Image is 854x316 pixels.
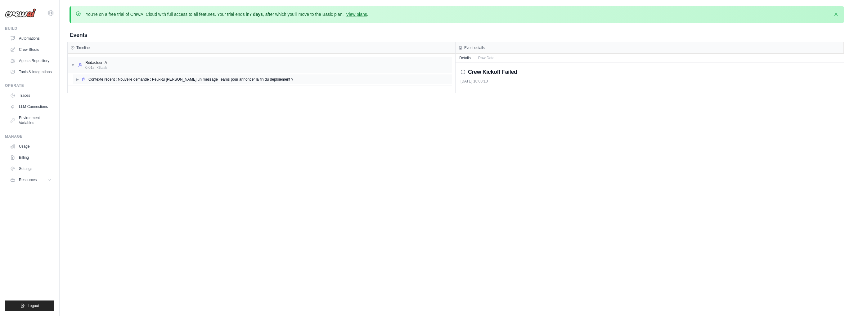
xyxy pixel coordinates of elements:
div: [DATE] 18:03:10 [461,79,839,84]
button: Details [456,54,474,62]
a: View plans [346,12,367,17]
div: Widget de chat [823,286,854,316]
h3: Timeline [76,45,90,50]
a: LLM Connections [7,102,54,112]
button: Logout [5,300,54,311]
p: You're on a free trial of CrewAI Cloud with full access to all features. Your trial ends in , aft... [86,11,368,17]
a: Settings [7,164,54,174]
span: Contexte récent : Nouvelle demande : Peux-tu [PERSON_NAME] un message Teams pour annoncer la fin ... [88,77,293,82]
h2: Events [70,31,87,39]
span: • 1 task [97,65,107,70]
a: Tools & Integrations [7,67,54,77]
span: 0.01s [85,65,94,70]
button: Raw Data [474,54,498,62]
span: ▶ [75,77,79,82]
span: Resources [19,177,37,182]
img: Logo [5,8,36,18]
a: Billing [7,153,54,162]
a: Crew Studio [7,45,54,55]
a: Usage [7,141,54,151]
span: ▼ [71,63,75,68]
iframe: Chat Widget [823,286,854,316]
span: Logout [28,303,39,308]
a: Traces [7,91,54,100]
div: Manage [5,134,54,139]
strong: 7 days [249,12,263,17]
a: Agents Repository [7,56,54,66]
h2: Crew Kickoff Failed [468,68,517,76]
button: Resources [7,175,54,185]
h3: Event details [464,45,485,50]
a: Environment Variables [7,113,54,128]
a: Automations [7,33,54,43]
div: Rédacteur IA [85,60,107,65]
div: Build [5,26,54,31]
div: Operate [5,83,54,88]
